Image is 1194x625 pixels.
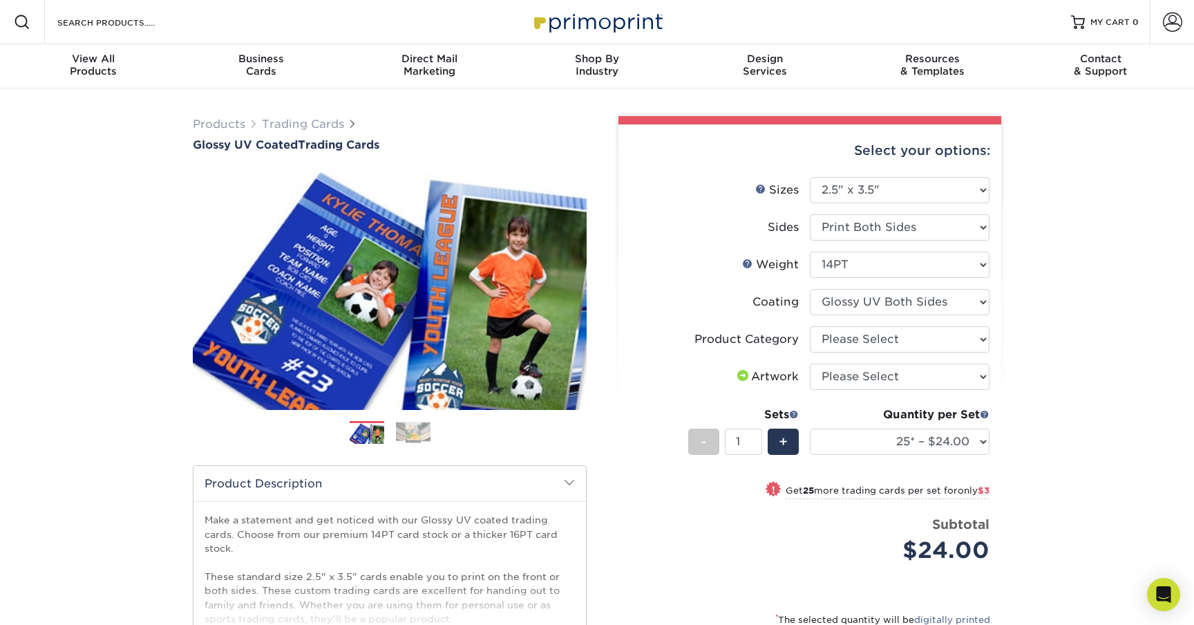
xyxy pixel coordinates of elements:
[10,53,178,77] div: Products
[193,138,587,151] h1: Trading Cards
[688,407,799,423] div: Sets
[849,53,1016,65] span: Resources
[932,516,989,532] strong: Subtotal
[978,485,989,496] span: $3
[513,44,681,88] a: Shop ByIndustry
[779,431,788,452] span: +
[1090,17,1130,28] span: MY CART
[178,44,345,88] a: BusinessCards
[742,256,799,273] div: Weight
[775,615,990,625] small: The selected quantity will be
[193,466,586,501] h2: Product Description
[345,53,513,77] div: Marketing
[193,153,587,425] img: Glossy UV Coated 01
[803,485,814,496] strong: 25
[772,483,775,497] span: !
[735,369,799,385] div: Artwork
[178,53,345,77] div: Cards
[786,485,989,499] small: Get more trading cards per set for
[56,14,191,30] input: SEARCH PRODUCTS.....
[396,422,430,443] img: Trading Cards 02
[193,118,245,131] a: Products
[914,615,990,625] a: digitally printed
[849,44,1016,88] a: Resources& Templates
[3,583,117,620] iframe: Google Customer Reviews
[755,182,799,198] div: Sizes
[10,44,178,88] a: View AllProducts
[513,53,681,77] div: Industry
[820,534,989,567] div: $24.00
[262,118,344,131] a: Trading Cards
[528,7,666,37] img: Primoprint
[681,44,849,88] a: DesignServices
[178,53,345,65] span: Business
[694,331,799,348] div: Product Category
[1133,17,1139,27] span: 0
[350,422,384,446] img: Trading Cards 01
[701,431,707,452] span: -
[1016,53,1184,65] span: Contact
[345,53,513,65] span: Direct Mail
[849,53,1016,77] div: & Templates
[681,53,849,65] span: Design
[1016,44,1184,88] a: Contact& Support
[1016,53,1184,77] div: & Support
[681,53,849,77] div: Services
[629,124,990,177] div: Select your options:
[1147,578,1180,611] div: Open Intercom Messenger
[752,294,799,310] div: Coating
[193,138,298,151] span: Glossy UV Coated
[193,138,587,151] a: Glossy UV CoatedTrading Cards
[810,407,989,423] div: Quantity per Set
[345,44,513,88] a: Direct MailMarketing
[513,53,681,65] span: Shop By
[10,53,178,65] span: View All
[958,485,989,496] span: only
[768,219,799,236] div: Sides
